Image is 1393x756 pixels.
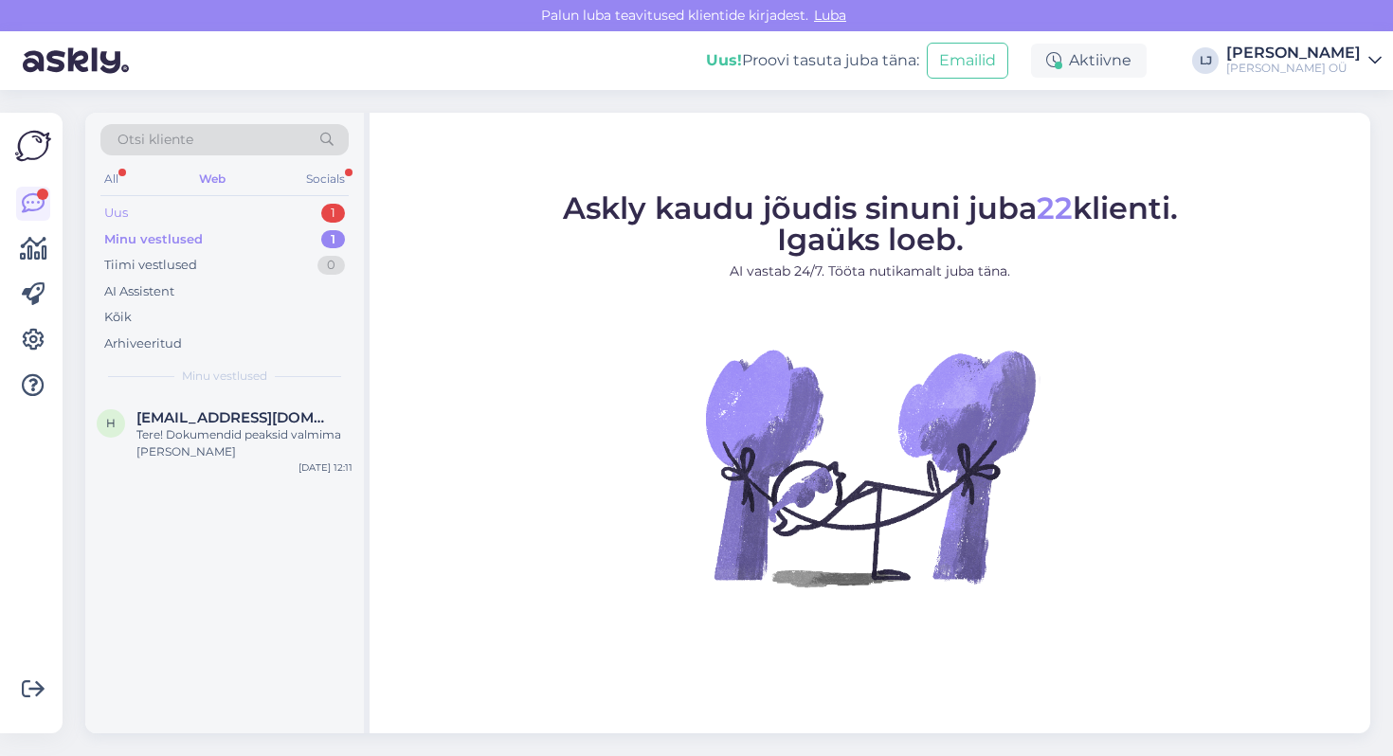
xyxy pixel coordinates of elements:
[317,256,345,275] div: 0
[808,7,852,24] span: Luba
[298,460,353,475] div: [DATE] 12:11
[699,297,1040,638] img: No Chat active
[1226,45,1382,76] a: [PERSON_NAME][PERSON_NAME] OÜ
[136,426,353,460] div: Tere! Dokumendid peaksid valmima [PERSON_NAME]
[302,167,349,191] div: Socials
[1037,189,1073,226] span: 22
[563,189,1178,258] span: Askly kaudu jõudis sinuni juba klienti. Igaüks loeb.
[100,167,122,191] div: All
[136,409,334,426] span: htalvar@gmail.com
[104,334,182,353] div: Arhiveeritud
[182,368,267,385] span: Minu vestlused
[706,51,742,69] b: Uus!
[104,230,203,249] div: Minu vestlused
[195,167,229,191] div: Web
[321,204,345,223] div: 1
[706,49,919,72] div: Proovi tasuta juba täna:
[104,256,197,275] div: Tiimi vestlused
[104,308,132,327] div: Kõik
[104,282,174,301] div: AI Assistent
[104,204,128,223] div: Uus
[15,128,51,164] img: Askly Logo
[118,130,193,150] span: Otsi kliente
[106,416,116,430] span: h
[1031,44,1147,78] div: Aktiivne
[927,43,1008,79] button: Emailid
[321,230,345,249] div: 1
[1226,45,1361,61] div: [PERSON_NAME]
[1226,61,1361,76] div: [PERSON_NAME] OÜ
[1192,47,1219,74] div: LJ
[563,261,1178,281] p: AI vastab 24/7. Tööta nutikamalt juba täna.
